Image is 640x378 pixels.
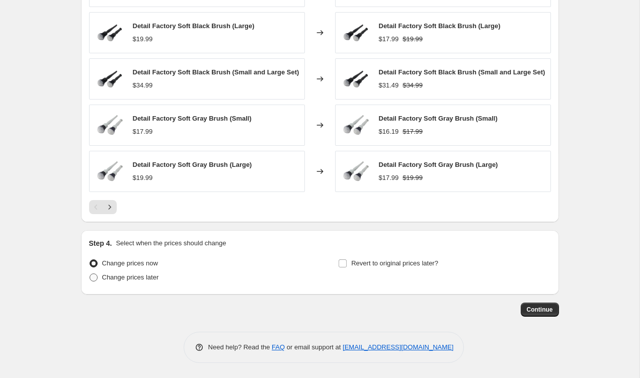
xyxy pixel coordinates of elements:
span: Need help? Read the [208,343,272,351]
button: Next [103,200,117,214]
div: $17.99 [379,34,399,44]
img: P_S_12_80x.png [341,156,371,186]
div: $17.99 [379,173,399,183]
span: Detail Factory Soft Black Brush (Small and Large Set) [379,68,545,76]
span: Revert to original prices later? [351,259,438,267]
span: Detail Factory Soft Gray Brush (Large) [133,161,252,168]
a: FAQ [272,343,285,351]
div: $16.19 [379,127,399,137]
strike: $17.99 [403,127,423,137]
nav: Pagination [89,200,117,214]
div: $19.99 [133,34,153,44]
img: P_S_2_80x.png [341,64,371,94]
span: Detail Factory Soft Black Brush (Large) [133,22,255,30]
span: Detail Factory Soft Black Brush (Small and Large Set) [133,68,299,76]
button: Continue [521,303,559,317]
div: $31.49 [379,80,399,90]
strike: $34.99 [403,80,423,90]
span: Detail Factory Soft Gray Brush (Large) [379,161,498,168]
span: Change prices later [102,273,159,281]
div: $17.99 [133,127,153,137]
h2: Step 4. [89,238,112,248]
span: Detail Factory Soft Black Brush (Large) [379,22,501,30]
img: P_S_12_80x.png [95,110,125,140]
span: Change prices now [102,259,158,267]
img: P_S_2_80x.png [95,18,125,48]
img: P_S_2_80x.png [95,64,125,94]
span: or email support at [285,343,343,351]
span: Continue [527,306,553,314]
strike: $19.99 [403,34,423,44]
span: Detail Factory Soft Gray Brush (Small) [379,115,498,122]
div: $34.99 [133,80,153,90]
img: P_S_12_80x.png [341,110,371,140]
img: P_S_2_80x.png [341,18,371,48]
img: P_S_12_80x.png [95,156,125,186]
div: $19.99 [133,173,153,183]
a: [EMAIL_ADDRESS][DOMAIN_NAME] [343,343,453,351]
span: Detail Factory Soft Gray Brush (Small) [133,115,252,122]
strike: $19.99 [403,173,423,183]
p: Select when the prices should change [116,238,226,248]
